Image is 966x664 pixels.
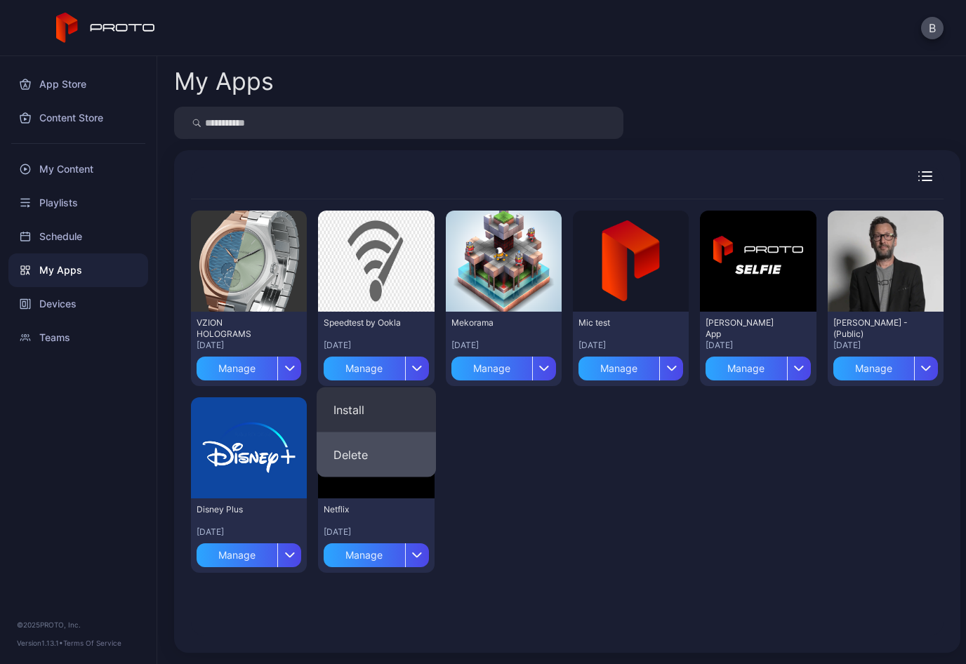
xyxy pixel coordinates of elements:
[833,340,938,351] div: [DATE]
[451,357,532,380] div: Manage
[324,340,428,351] div: [DATE]
[174,69,274,93] div: My Apps
[706,317,783,340] div: David Selfie App
[197,340,301,351] div: [DATE]
[197,351,301,380] button: Manage
[8,321,148,354] a: Teams
[324,351,428,380] button: Manage
[578,357,659,380] div: Manage
[706,351,810,380] button: Manage
[324,317,401,328] div: Speedtest by Ookla
[197,543,277,567] div: Manage
[17,639,63,647] span: Version 1.13.1 •
[451,317,529,328] div: Mekorama
[17,619,140,630] div: © 2025 PROTO, Inc.
[706,340,810,351] div: [DATE]
[324,504,401,515] div: Netflix
[197,317,274,340] div: VZION HOLOGRAMS
[706,357,786,380] div: Manage
[324,357,404,380] div: Manage
[8,67,148,101] a: App Store
[578,351,683,380] button: Manage
[8,101,148,135] a: Content Store
[317,432,436,477] button: Delete
[197,526,301,538] div: [DATE]
[833,317,911,340] div: David N Persona - (Public)
[324,538,428,567] button: Manage
[324,526,428,538] div: [DATE]
[197,538,301,567] button: Manage
[578,340,683,351] div: [DATE]
[8,220,148,253] a: Schedule
[8,287,148,321] a: Devices
[451,351,556,380] button: Manage
[8,253,148,287] a: My Apps
[833,351,938,380] button: Manage
[63,639,121,647] a: Terms Of Service
[197,357,277,380] div: Manage
[197,504,274,515] div: Disney Plus
[324,543,404,567] div: Manage
[8,186,148,220] a: Playlists
[317,387,436,432] button: Install
[8,152,148,186] a: My Content
[451,340,556,351] div: [DATE]
[921,17,944,39] button: B
[833,357,914,380] div: Manage
[578,317,656,328] div: Mic test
